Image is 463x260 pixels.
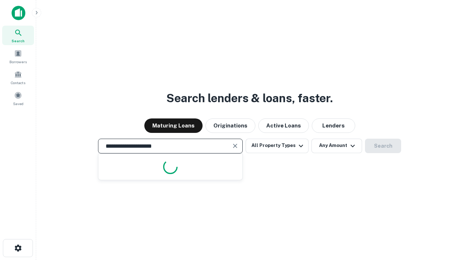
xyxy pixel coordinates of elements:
[246,139,309,153] button: All Property Types
[258,118,309,133] button: Active Loans
[12,6,25,20] img: capitalize-icon.png
[144,118,203,133] button: Maturing Loans
[9,59,27,65] span: Borrowers
[427,202,463,237] iframe: Chat Widget
[11,80,25,86] span: Contacts
[311,139,362,153] button: Any Amount
[12,38,25,44] span: Search
[205,118,255,133] button: Originations
[312,118,355,133] button: Lenders
[166,90,333,107] h3: Search lenders & loans, faster.
[2,47,34,66] a: Borrowers
[230,141,240,151] button: Clear
[13,101,24,107] span: Saved
[2,26,34,45] a: Search
[2,68,34,87] a: Contacts
[2,88,34,108] a: Saved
